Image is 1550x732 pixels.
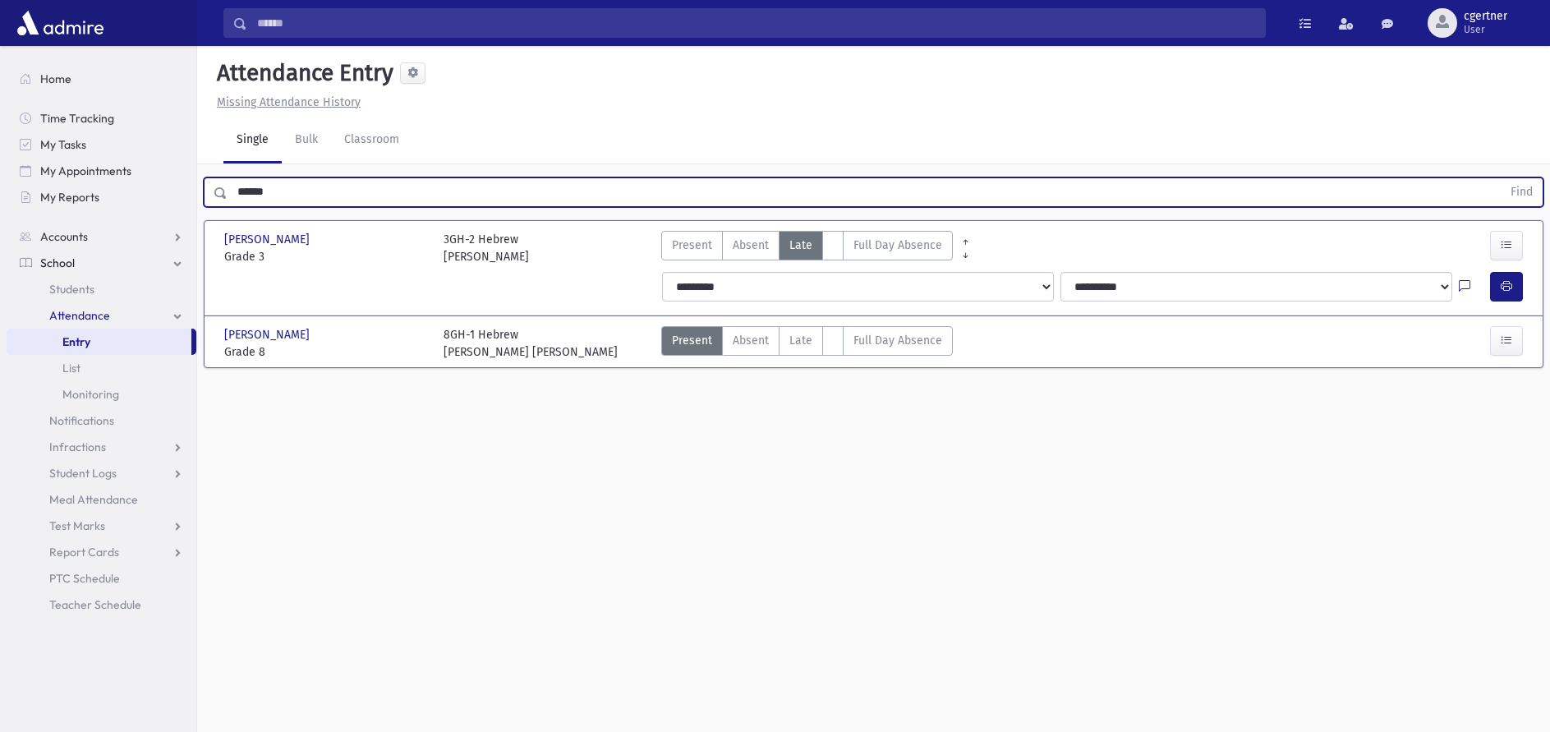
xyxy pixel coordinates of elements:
input: Search [247,8,1265,38]
a: Infractions [7,434,196,460]
span: Absent [733,332,769,349]
h5: Attendance Entry [210,59,393,87]
span: Students [49,282,94,297]
a: Classroom [331,117,412,163]
span: [PERSON_NAME] [224,231,313,248]
div: AttTypes [661,231,953,265]
a: Time Tracking [7,105,196,131]
a: Students [7,276,196,302]
a: Single [223,117,282,163]
span: Full Day Absence [853,237,942,254]
a: My Appointments [7,158,196,184]
span: Test Marks [49,518,105,533]
a: Teacher Schedule [7,592,196,618]
span: Present [672,332,712,349]
span: Entry [62,334,90,349]
span: My Tasks [40,137,86,152]
span: Grade 8 [224,343,427,361]
span: Report Cards [49,545,119,559]
span: School [40,256,75,270]
a: PTC Schedule [7,565,196,592]
span: Teacher Schedule [49,597,141,612]
span: Home [40,71,71,86]
a: Test Marks [7,513,196,539]
a: School [7,250,196,276]
span: Monitoring [62,387,119,402]
a: Bulk [282,117,331,163]
div: 3GH-2 Hebrew [PERSON_NAME] [444,231,529,265]
span: Notifications [49,413,114,428]
a: Monitoring [7,381,196,407]
a: Student Logs [7,460,196,486]
a: List [7,355,196,381]
a: Report Cards [7,539,196,565]
u: Missing Attendance History [217,95,361,109]
span: Full Day Absence [853,332,942,349]
span: Late [789,332,812,349]
span: Accounts [40,229,88,244]
span: Grade 3 [224,248,427,265]
span: Absent [733,237,769,254]
a: Entry [7,329,191,355]
a: Notifications [7,407,196,434]
div: AttTypes [661,326,953,361]
span: Meal Attendance [49,492,138,507]
span: Student Logs [49,466,117,481]
a: Meal Attendance [7,486,196,513]
div: 8GH-1 Hebrew [PERSON_NAME] [PERSON_NAME] [444,326,618,361]
span: List [62,361,80,375]
a: My Reports [7,184,196,210]
button: Find [1501,178,1543,206]
span: Attendance [49,308,110,323]
a: Home [7,66,196,92]
span: [PERSON_NAME] [224,326,313,343]
span: My Reports [40,190,99,205]
span: My Appointments [40,163,131,178]
span: Time Tracking [40,111,114,126]
a: Attendance [7,302,196,329]
span: Infractions [49,440,106,454]
span: PTC Schedule [49,571,120,586]
a: My Tasks [7,131,196,158]
span: Present [672,237,712,254]
img: AdmirePro [13,7,108,39]
span: Late [789,237,812,254]
span: User [1464,23,1507,36]
a: Accounts [7,223,196,250]
span: cgertner [1464,10,1507,23]
a: Missing Attendance History [210,95,361,109]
